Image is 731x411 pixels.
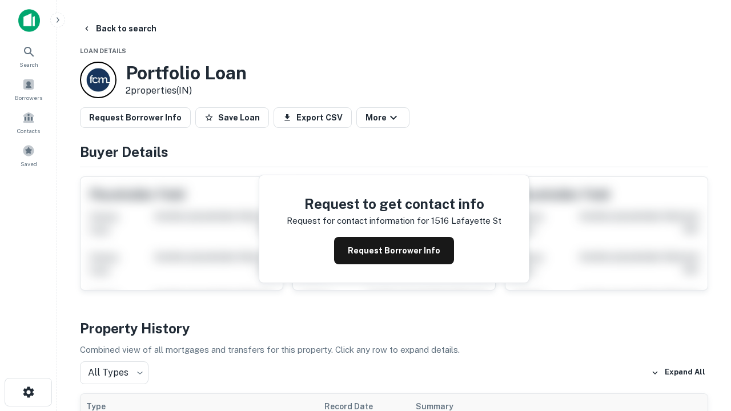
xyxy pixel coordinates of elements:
span: Search [19,60,38,69]
a: Search [3,41,54,71]
p: Request for contact information for [287,214,429,228]
span: Contacts [17,126,40,135]
div: All Types [80,361,148,384]
button: More [356,107,409,128]
span: Borrowers [15,93,42,102]
button: Back to search [78,18,161,39]
p: Combined view of all mortgages and transfers for this property. Click any row to expand details. [80,343,708,357]
button: Request Borrower Info [334,237,454,264]
img: capitalize-icon.png [18,9,40,32]
button: Export CSV [274,107,352,128]
button: Save Loan [195,107,269,128]
h3: Portfolio Loan [126,62,247,84]
p: 2 properties (IN) [126,84,247,98]
a: Contacts [3,107,54,138]
button: Expand All [648,364,708,381]
span: Saved [21,159,37,168]
iframe: Chat Widget [674,320,731,374]
h4: Request to get contact info [287,194,501,214]
button: Request Borrower Info [80,107,191,128]
a: Borrowers [3,74,54,104]
h4: Property History [80,318,708,339]
span: Loan Details [80,47,126,54]
h4: Buyer Details [80,142,708,162]
a: Saved [3,140,54,171]
p: 1516 lafayette st [431,214,501,228]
